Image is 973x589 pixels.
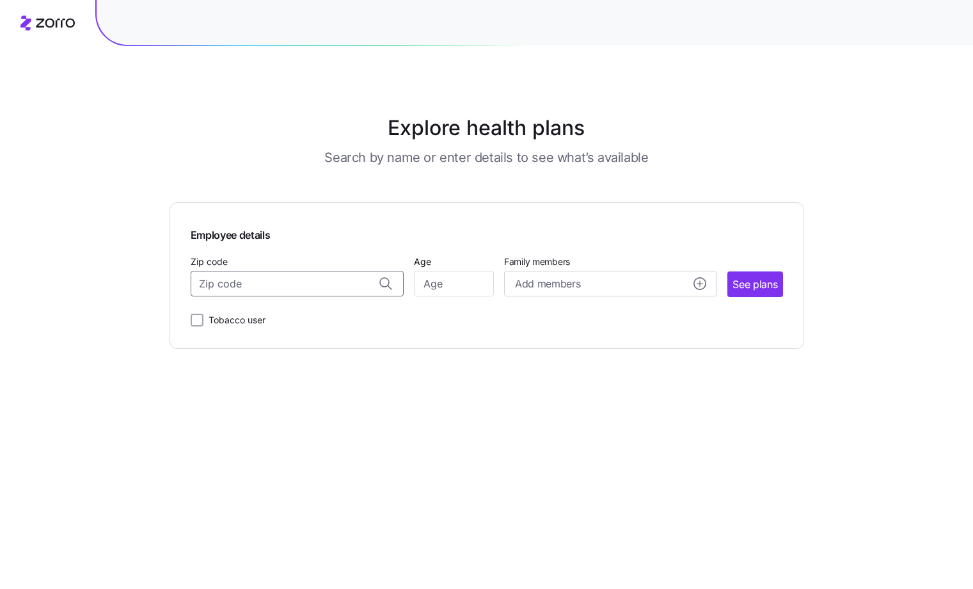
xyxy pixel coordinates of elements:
button: See plans [727,271,782,297]
svg: add icon [693,277,706,290]
label: Tobacco user [203,312,265,328]
span: Family members [504,255,717,268]
button: Add membersadd icon [504,271,717,296]
span: See plans [732,277,777,293]
label: Age [414,255,431,269]
span: Employee details [191,223,271,243]
input: Age [414,271,494,296]
h3: Search by name or enter details to see what’s available [324,149,648,166]
label: Zip code [191,255,228,269]
span: Add members [515,276,580,292]
h1: Explore health plans [201,113,772,143]
input: Zip code [191,271,404,296]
